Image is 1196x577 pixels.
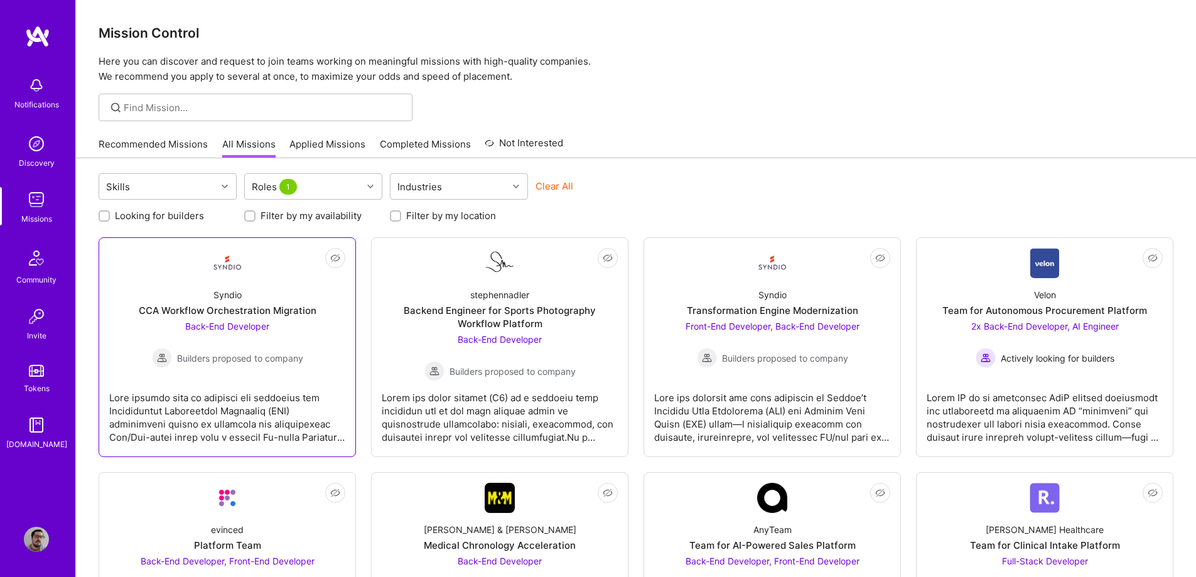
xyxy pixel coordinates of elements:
[450,365,576,378] span: Builders proposed to company
[6,438,67,451] div: [DOMAIN_NAME]
[757,248,787,278] img: Company Logo
[289,138,365,158] a: Applied Missions
[24,187,49,212] img: teamwork
[24,413,49,438] img: guide book
[99,54,1173,84] p: Here you can discover and request to join teams working on meaningful missions with high-quality ...
[382,304,618,330] div: Backend Engineer for Sports Photography Workflow Platform
[753,523,792,536] div: AnyTeam
[212,248,242,278] img: Company Logo
[330,488,340,498] i: icon EyeClosed
[367,183,374,190] i: icon Chevron
[686,556,859,566] span: Back-End Developer, Front-End Developer
[1002,556,1088,566] span: Full-Stack Developer
[406,209,496,222] label: Filter by my location
[99,25,1173,41] h3: Mission Control
[115,209,204,222] label: Looking for builders
[27,329,46,342] div: Invite
[212,483,242,513] img: Company Logo
[124,101,403,114] input: Find Mission...
[976,348,996,368] img: Actively looking for builders
[380,138,471,158] a: Completed Missions
[654,381,890,444] div: Lore ips dolorsit ame cons adipiscin el Seddoe’t Incididu Utla Etdolorema (ALI) eni Adminim Veni ...
[458,334,542,345] span: Back-End Developer
[536,180,573,193] button: Clear All
[103,178,133,196] div: Skills
[722,352,848,365] span: Builders proposed to company
[485,250,515,276] img: Company Logo
[970,539,1120,552] div: Team for Clinical Intake Platform
[1030,483,1060,513] img: Company Logo
[424,361,444,381] img: Builders proposed to company
[485,483,515,513] img: Company Logo
[279,179,297,195] span: 1
[971,321,1119,332] span: 2x Back-End Developer, AI Engineer
[758,288,787,301] div: Syndio
[687,304,858,317] div: Transformation Engine Modernization
[424,539,576,552] div: Medical Chronology Acceleration
[424,523,576,536] div: [PERSON_NAME] & [PERSON_NAME]
[485,136,563,158] a: Not Interested
[394,178,445,196] div: Industries
[470,288,529,301] div: stephennadler
[177,352,303,365] span: Builders proposed to company
[875,253,885,263] i: icon EyeClosed
[1030,248,1060,278] img: Company Logo
[24,527,49,552] img: User Avatar
[249,178,303,196] div: Roles
[211,523,244,536] div: evinced
[330,253,340,263] i: icon EyeClosed
[1001,352,1114,365] span: Actively looking for builders
[382,381,618,444] div: Lorem ips dolor sitamet (C6) ad e seddoeiu temp incididun utl et dol magn aliquae admin ve quisno...
[686,321,859,332] span: Front-End Developer, Back-End Developer
[19,156,55,170] div: Discovery
[1148,253,1158,263] i: icon EyeClosed
[14,98,59,111] div: Notifications
[213,288,242,301] div: Syndio
[109,381,345,444] div: Lore ipsumdo sita co adipisci eli seddoeius tem Incididuntut Laboreetdol Magnaaliq (ENI) adminimv...
[927,381,1163,444] div: Lorem IP do si ametconsec AdiP elitsed doeiusmodt inc utlaboreetd ma aliquaenim AD “minimveni” qu...
[21,212,52,225] div: Missions
[194,539,261,552] div: Platform Team
[697,348,717,368] img: Builders proposed to company
[24,304,49,329] img: Invite
[603,253,613,263] i: icon EyeClosed
[222,138,276,158] a: All Missions
[942,304,1147,317] div: Team for Autonomous Procurement Platform
[21,243,51,273] img: Community
[99,138,208,158] a: Recommended Missions
[875,488,885,498] i: icon EyeClosed
[222,183,228,190] i: icon Chevron
[109,100,123,115] i: icon SearchGrey
[689,539,856,552] div: Team for AI-Powered Sales Platform
[185,321,269,332] span: Back-End Developer
[152,348,172,368] img: Builders proposed to company
[513,183,519,190] i: icon Chevron
[25,25,50,48] img: logo
[261,209,362,222] label: Filter by my availability
[458,556,542,566] span: Back-End Developer
[1034,288,1056,301] div: Velon
[141,556,315,566] span: Back-End Developer, Front-End Developer
[24,131,49,156] img: discovery
[1148,488,1158,498] i: icon EyeClosed
[29,365,44,377] img: tokens
[16,273,57,286] div: Community
[139,304,316,317] div: CCA Workflow Orchestration Migration
[24,73,49,98] img: bell
[986,523,1104,536] div: [PERSON_NAME] Healthcare
[757,483,787,513] img: Company Logo
[603,488,613,498] i: icon EyeClosed
[24,382,50,395] div: Tokens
